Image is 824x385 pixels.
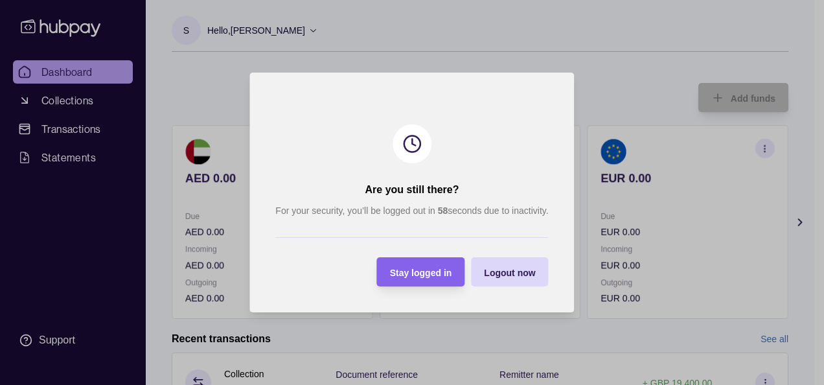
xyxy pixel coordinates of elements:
[365,183,459,197] h2: Are you still there?
[390,268,452,278] span: Stay logged in
[471,257,548,286] button: Logout now
[484,268,535,278] span: Logout now
[377,257,465,286] button: Stay logged in
[438,205,448,216] strong: 58
[275,204,548,218] p: For your security, you’ll be logged out in seconds due to inactivity.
